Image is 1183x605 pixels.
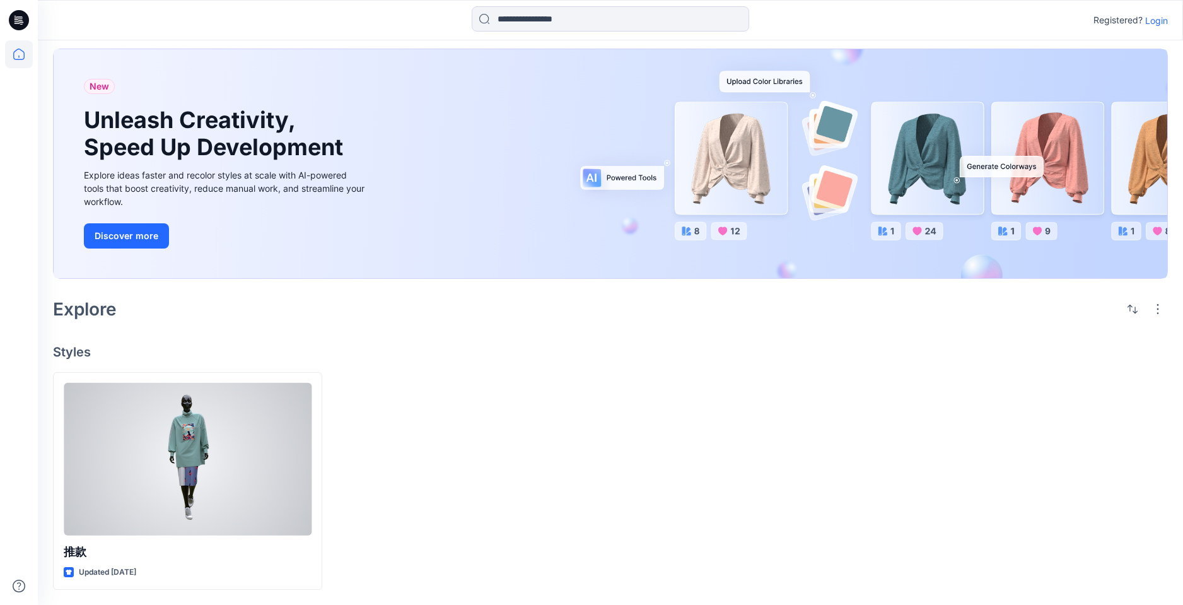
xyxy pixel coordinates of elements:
p: Updated [DATE] [79,566,136,579]
p: Login [1145,14,1168,27]
h1: Unleash Creativity, Speed Up Development [84,107,349,161]
a: 推款 [64,383,312,536]
p: 推款 [64,543,312,561]
p: Registered? [1093,13,1143,28]
h4: Styles [53,344,1168,360]
h2: Explore [53,299,117,319]
button: Discover more [84,223,169,249]
div: Explore ideas faster and recolor styles at scale with AI-powered tools that boost creativity, red... [84,168,368,208]
span: New [90,79,109,94]
a: Discover more [84,223,368,249]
